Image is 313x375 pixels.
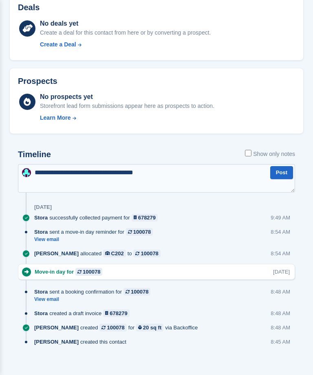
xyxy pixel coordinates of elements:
span: [PERSON_NAME] [34,324,79,331]
span: Stora [34,309,48,317]
span: [PERSON_NAME] [34,250,79,257]
div: 100078 [141,250,158,257]
div: 9:49 AM [271,214,290,221]
div: successfully collected payment for [34,214,162,221]
img: Simon Gardner [22,168,31,177]
a: Create a Deal [40,40,211,49]
a: 100078 [126,228,153,236]
div: Create a Deal [40,40,76,49]
div: 100078 [83,268,100,276]
a: 20 sq ft [136,324,163,331]
div: Move-in day for [35,268,106,276]
div: 100078 [131,288,148,296]
div: 100078 [133,228,151,236]
input: Show only notes [245,150,251,156]
div: No deals yet [40,19,211,29]
label: Show only notes [245,150,295,158]
div: 8:48 AM [271,288,290,296]
div: 100078 [107,324,124,331]
a: View email [34,236,157,243]
span: Stora [34,214,48,221]
div: [DATE] [34,204,52,211]
span: Stora [34,288,48,296]
div: 678279 [110,309,127,317]
h2: Prospects [18,77,57,86]
div: Create a deal for this contact from here or by converting a prospect. [40,29,211,37]
a: 100078 [75,268,102,276]
a: 100078 [99,324,126,331]
a: 678279 [132,214,158,221]
div: Storefront lead form submissions appear here as prospects to action. [40,102,214,110]
button: Post [270,166,293,180]
div: 8:54 AM [271,250,290,257]
div: No prospects yet [40,92,214,102]
a: 678279 [103,309,130,317]
div: created a draft invoice [34,309,134,317]
a: 100078 [123,288,150,296]
div: C202 [111,250,124,257]
h2: Timeline [18,150,51,159]
div: [DATE] [273,268,290,276]
div: 8:48 AM [271,309,290,317]
div: 8:48 AM [271,324,290,331]
div: Learn More [40,114,71,122]
div: sent a booking confirmation for [34,288,154,296]
div: 678279 [138,214,156,221]
a: Learn More [40,114,214,122]
div: 8:45 AM [271,338,290,346]
span: Stora [34,228,48,236]
div: created this contact [34,338,130,346]
a: C202 [103,250,126,257]
a: View email [34,296,154,303]
a: 100078 [133,250,160,257]
h2: Deals [18,3,40,12]
div: created for via Backoffice [34,324,202,331]
div: 8:54 AM [271,228,290,236]
span: [PERSON_NAME] [34,338,79,346]
div: allocated to [34,250,165,257]
div: 20 sq ft [143,324,162,331]
div: sent a move-in day reminder for [34,228,157,236]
